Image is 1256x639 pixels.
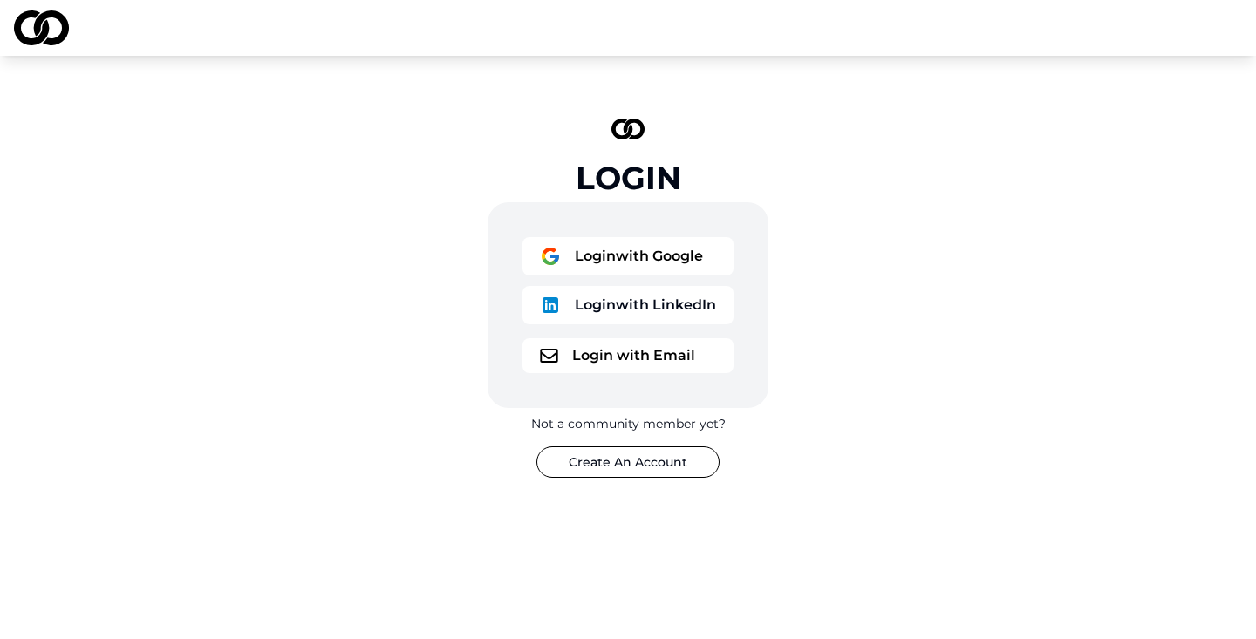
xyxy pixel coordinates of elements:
img: logo [611,119,645,139]
button: logoLoginwith LinkedIn [522,286,734,324]
div: Login [576,160,681,195]
img: logo [540,246,561,267]
div: Not a community member yet? [531,415,726,432]
img: logo [540,349,558,363]
img: logo [14,10,69,45]
button: logoLoginwith Google [522,237,734,275]
button: Create An Account [536,446,720,478]
button: logoLogin with Email [522,338,734,373]
img: logo [540,295,561,316]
